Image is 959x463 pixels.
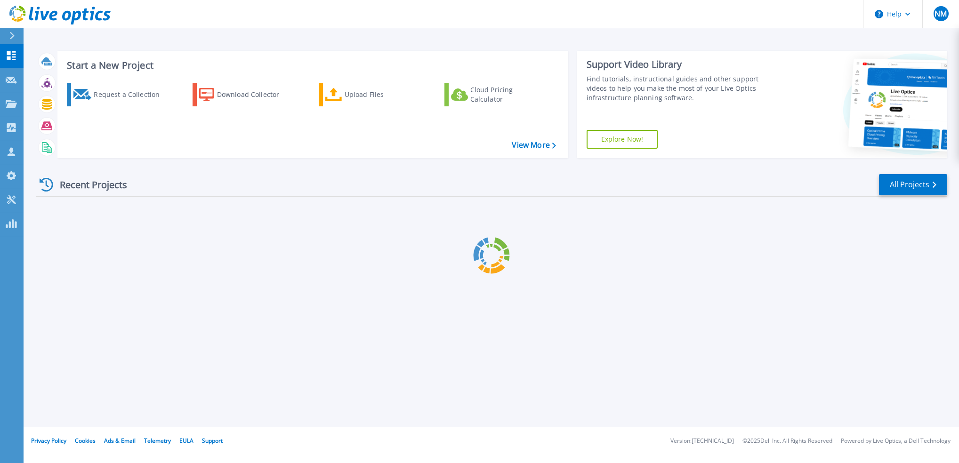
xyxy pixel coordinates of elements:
[179,437,193,445] a: EULA
[193,83,298,106] a: Download Collector
[841,438,951,444] li: Powered by Live Optics, a Dell Technology
[75,437,96,445] a: Cookies
[345,85,420,104] div: Upload Files
[587,74,776,103] div: Find tutorials, instructional guides and other support videos to help you make the most of your L...
[742,438,832,444] li: © 2025 Dell Inc. All Rights Reserved
[319,83,424,106] a: Upload Files
[670,438,734,444] li: Version: [TECHNICAL_ID]
[470,85,546,104] div: Cloud Pricing Calculator
[202,437,223,445] a: Support
[217,85,292,104] div: Download Collector
[94,85,169,104] div: Request a Collection
[31,437,66,445] a: Privacy Policy
[587,130,658,149] a: Explore Now!
[879,174,947,195] a: All Projects
[104,437,136,445] a: Ads & Email
[67,60,556,71] h3: Start a New Project
[36,173,140,196] div: Recent Projects
[512,141,556,150] a: View More
[587,58,776,71] div: Support Video Library
[67,83,172,106] a: Request a Collection
[935,10,947,17] span: NM
[444,83,549,106] a: Cloud Pricing Calculator
[144,437,171,445] a: Telemetry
